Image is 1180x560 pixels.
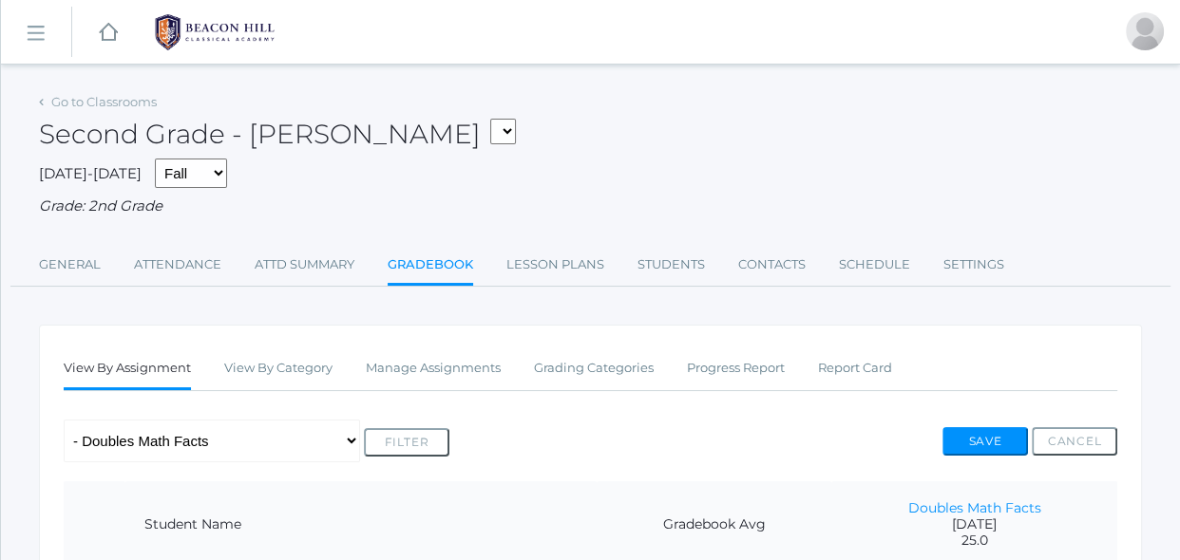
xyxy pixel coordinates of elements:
a: Contacts [738,246,806,284]
a: Lesson Plans [506,246,604,284]
div: Grade: 2nd Grade [39,196,1142,217]
a: Grading Categories [534,349,654,387]
a: Manage Assignments [366,349,501,387]
button: Cancel [1032,427,1117,456]
span: [DATE]-[DATE] [39,164,142,182]
img: 1_BHCALogos-05.png [143,9,286,56]
a: View By Assignment [64,349,191,390]
a: Attendance [134,246,221,284]
a: View By Category [224,349,333,387]
a: Progress Report [687,349,785,387]
a: Students [638,246,705,284]
a: Gradebook [388,246,473,287]
button: Save [942,427,1028,456]
button: Filter [364,428,449,457]
a: General [39,246,101,284]
span: 25.0 [850,532,1098,549]
a: Report Card [818,349,892,387]
span: [DATE] [850,516,1098,532]
a: Doubles Math Facts [908,499,1041,516]
a: Go to Classrooms [51,94,157,109]
h2: Second Grade - [PERSON_NAME] [39,120,516,149]
div: Sarah Armstrong [1126,12,1164,50]
a: Settings [943,246,1004,284]
a: Attd Summary [255,246,354,284]
a: Schedule [839,246,910,284]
